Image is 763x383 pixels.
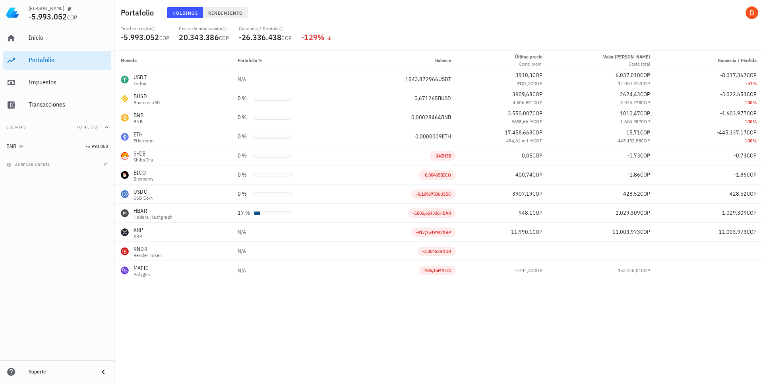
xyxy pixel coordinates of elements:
span: USDT [438,76,451,83]
span: -26.336.438 [239,32,282,43]
div: HBAR-icon [121,209,129,217]
span: -1.603.977 [720,110,747,117]
div: -129 [301,33,333,41]
span: 9103,32 [517,80,533,86]
span: Portafolio % [238,57,263,63]
span: -3,00452 [422,248,440,254]
span: HBAR [440,210,451,216]
span: 400,74 [515,171,533,178]
span: COP [747,209,757,216]
span: 3.025.278 [620,99,641,105]
span: COP [533,110,542,117]
div: avatar [746,6,758,19]
span: COP [67,14,77,21]
div: 0 % [238,152,250,160]
span: 1543,872966 [405,76,438,83]
span: 3907,19 [512,190,533,197]
div: Valor [PERSON_NAME] [603,53,650,60]
span: % [753,80,757,86]
span: Total COP [76,124,100,130]
span: agregar cuenta [8,162,50,167]
span: -428,52 [621,190,640,197]
span: -5.993.052 [86,143,108,149]
span: COP [640,209,650,216]
div: BNB [134,111,144,119]
div: USDT-icon [121,76,129,84]
div: XRP [134,234,143,239]
span: COP [640,190,650,197]
span: COP [747,91,757,98]
span: COP [640,129,650,136]
div: 0 % [238,132,250,141]
div: SHIB-icon [121,152,129,160]
div: USDC-icon [121,190,129,198]
span: -1,86 [627,171,640,178]
span: COP [747,72,757,79]
div: -100 [663,137,757,145]
span: 0,671265 [414,95,438,102]
div: 17 % [238,209,250,217]
span: COP [747,228,757,235]
div: XRP [134,226,143,234]
span: COP [533,72,542,79]
div: Soporte [29,369,92,375]
div: 0 % [238,94,250,103]
button: Rendimiento [203,7,248,18]
div: Tether [134,81,147,86]
span: -3.022.653 [720,91,747,98]
span: SHIB [441,153,451,159]
span: -1444,32 [515,267,533,273]
span: COP [640,228,650,235]
div: BNB-icon [121,114,129,122]
span: COP [747,110,757,117]
div: 0 % [238,171,250,179]
span: COP [533,99,542,105]
span: 4.506.831 [513,99,533,105]
a: Impuestos [3,73,111,92]
span: 20.343.386 [179,32,219,43]
span: 1010,47 [620,110,640,117]
div: Costo total [603,60,650,68]
span: -11.003.973 [610,228,640,235]
div: BICO [134,169,153,177]
a: Transacciones [3,95,111,115]
th: Ganancia / Pérdida: Sin ordenar. Pulse para ordenar de forma ascendente. [656,51,763,70]
span: 3909,68 [512,91,533,98]
span: -14 [434,153,441,159]
span: -445.137,17 [717,129,747,136]
span: 3.550.007 [508,110,533,117]
div: Ethereum [134,138,153,143]
div: BNB [134,119,144,124]
div: -100 [663,118,757,126]
span: COP [640,152,650,159]
span: 445.152,88 [618,138,641,144]
div: Total en cripto [121,25,169,32]
span: COP [533,138,542,144]
span: % [753,99,757,105]
span: 0,05 [522,152,533,159]
span: 15,71 [626,129,640,136]
span: N/A [238,76,246,83]
span: COP [533,119,542,124]
span: -0,00465 [423,172,440,178]
span: ETH [442,133,451,140]
div: ETH [134,130,153,138]
a: BNB -5.993.052 [3,137,111,156]
span: Balance [435,57,451,63]
span: COP [533,228,542,235]
span: COP [747,171,757,178]
span: XRP [443,229,451,235]
span: -5.993.052 [121,32,159,43]
span: Rendimiento [208,10,243,16]
span: N/A [238,228,246,235]
span: 17.458.668 [505,129,533,136]
span: COP [641,138,650,144]
span: 5638,66 M [511,119,533,124]
span: COP [747,152,757,159]
div: Binance USD [134,100,160,105]
span: BNB [441,114,451,121]
div: BNB [6,143,17,150]
span: N/A [238,267,246,274]
div: [PERSON_NAME] [29,5,64,12]
span: 153.315,01 [618,267,641,273]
